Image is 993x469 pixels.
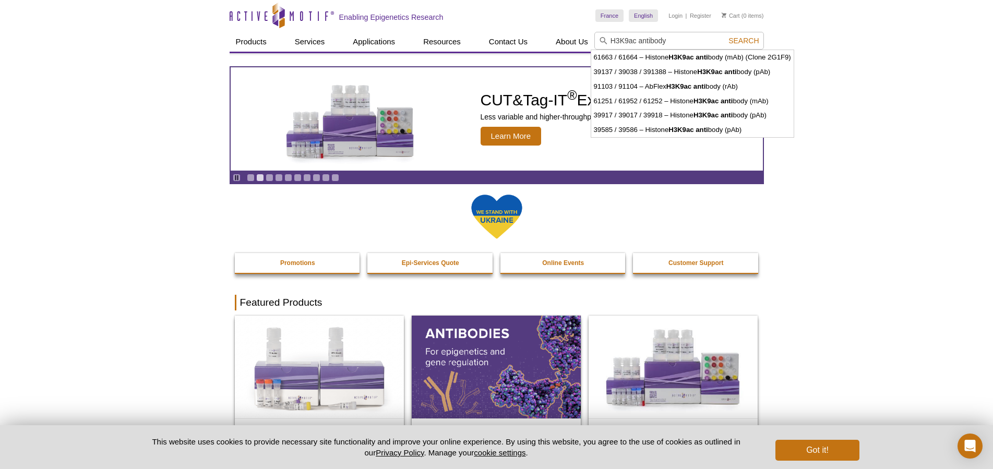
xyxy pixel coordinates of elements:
[693,97,733,105] strong: H3K9ac anti
[775,440,859,461] button: Got it!
[483,32,534,52] a: Contact Us
[591,79,794,94] li: 91103 / 91104 – AbFlex body (rAb)
[384,424,390,432] sup: ®
[722,12,740,19] a: Cart
[595,9,624,22] a: France
[284,174,292,182] a: Go to slide 5
[231,67,763,171] article: CUT&Tag-IT Express Assay Kit
[376,448,424,457] a: Privacy Policy
[313,174,320,182] a: Go to slide 8
[594,32,764,50] input: Keyword, Cat. No.
[280,259,315,267] strong: Promotions
[567,88,577,102] sup: ®
[264,62,436,176] img: CUT&Tag-IT Express Assay Kit
[958,434,983,459] div: Open Intercom Messenger
[331,174,339,182] a: Go to slide 10
[266,174,273,182] a: Go to slide 3
[686,9,687,22] li: |
[629,9,658,22] a: English
[322,174,330,182] a: Go to slide 9
[481,127,542,146] span: Learn More
[542,259,584,267] strong: Online Events
[256,174,264,182] a: Go to slide 2
[650,424,656,432] sup: ®
[481,112,727,122] p: Less variable and higher-throughput genome-wide profiling of histone marks
[471,194,523,240] img: We Stand With Ukraine
[666,82,706,90] strong: H3K9ac anti
[697,68,737,76] strong: H3K9ac anti
[668,126,708,134] strong: H3K9ac anti
[481,92,727,108] h2: CUT&Tag-IT Express Assay Kit
[668,53,708,61] strong: H3K9ac anti
[594,422,752,437] h2: CUT&Tag-IT Express Assay Kit
[722,9,764,22] li: (0 items)
[134,436,759,458] p: This website uses cookies to provide necessary site functionality and improve your online experie...
[235,253,361,273] a: Promotions
[402,259,459,267] strong: Epi-Services Quote
[367,253,494,273] a: Epi-Services Quote
[668,259,723,267] strong: Customer Support
[275,174,283,182] a: Go to slide 4
[591,123,794,137] li: 39585 / 39586 – Histone body (pAb)
[728,37,759,45] span: Search
[668,12,683,19] a: Login
[633,253,759,273] a: Customer Support
[500,253,627,273] a: Online Events
[725,36,762,45] button: Search
[591,65,794,79] li: 39137 / 39038 / 391388 – Histone body (pAb)
[549,32,594,52] a: About Us
[690,12,711,19] a: Register
[591,94,794,109] li: 61251 / 61952 / 61252 – Histone body (mAb)
[235,316,404,418] img: DNA Library Prep Kit for Illumina
[235,295,759,310] h2: Featured Products
[474,448,525,457] button: cookie settings
[247,174,255,182] a: Go to slide 1
[240,422,399,437] h2: DNA Library Prep Kit for Illumina
[412,316,581,418] img: All Antibodies
[722,13,726,18] img: Your Cart
[591,108,794,123] li: 39917 / 39017 / 39918 – Histone body (pAb)
[231,67,763,171] a: CUT&Tag-IT Express Assay Kit CUT&Tag-IT®Express Assay Kit Less variable and higher-throughput gen...
[294,174,302,182] a: Go to slide 6
[417,422,576,437] h2: Antibodies
[417,32,467,52] a: Resources
[346,32,401,52] a: Applications
[303,174,311,182] a: Go to slide 7
[591,50,794,65] li: 61663 / 61664 – Histone body (mAb) (Clone 2G1F9)
[589,316,758,418] img: CUT&Tag-IT® Express Assay Kit
[339,13,444,22] h2: Enabling Epigenetics Research
[230,32,273,52] a: Products
[693,111,733,119] strong: H3K9ac anti
[289,32,331,52] a: Services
